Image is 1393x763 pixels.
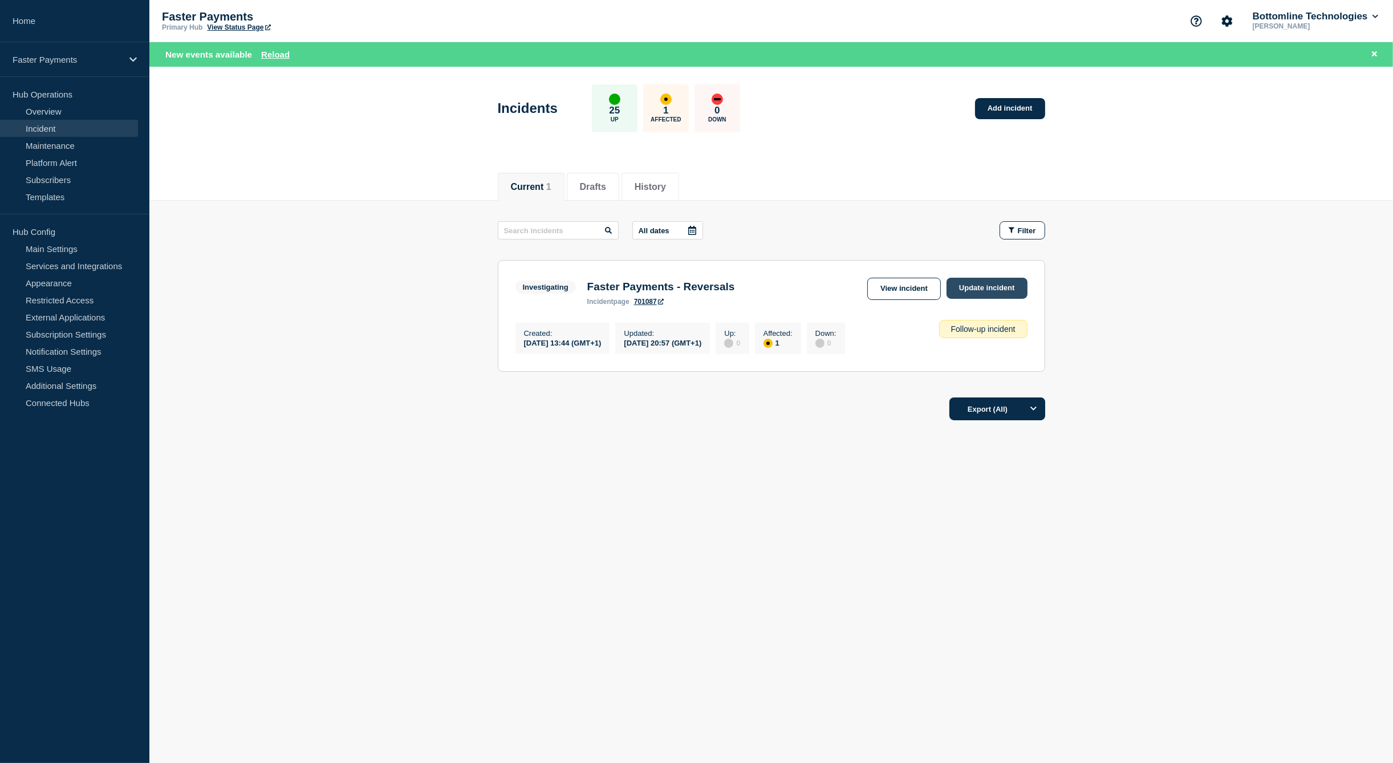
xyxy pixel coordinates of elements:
h3: Faster Payments - Reversals [587,281,735,293]
p: 1 [663,105,668,116]
a: View incident [867,278,941,300]
h1: Incidents [498,100,558,116]
div: down [712,94,723,105]
div: [DATE] 13:44 (GMT+1) [524,338,602,347]
p: Down : [815,329,836,338]
div: 0 [724,338,740,348]
span: 1 [546,182,551,192]
div: affected [763,339,773,348]
button: Support [1184,9,1208,33]
span: incident [587,298,614,306]
a: View Status Page [207,23,270,31]
div: disabled [724,339,733,348]
p: 0 [714,105,720,116]
div: [DATE] 20:57 (GMT+1) [624,338,701,347]
button: Bottomline Technologies [1250,11,1380,22]
a: 701087 [634,298,664,306]
a: Update incident [947,278,1028,299]
p: 25 [609,105,620,116]
p: [PERSON_NAME] [1250,22,1369,30]
input: Search incidents [498,221,619,240]
button: Export (All) [949,397,1045,420]
p: Faster Payments [13,55,122,64]
div: affected [660,94,672,105]
button: Filter [1000,221,1045,240]
button: Options [1022,397,1045,420]
span: Filter [1018,226,1036,235]
div: up [609,94,620,105]
div: 0 [815,338,836,348]
button: History [635,182,666,192]
p: Up : [724,329,740,338]
span: New events available [165,50,252,59]
div: Follow-up incident [939,320,1028,338]
button: All dates [632,221,703,240]
p: Affected : [763,329,793,338]
p: Primary Hub [162,23,202,31]
button: Reload [261,50,290,59]
p: All dates [639,226,669,235]
p: Affected [651,116,681,123]
div: disabled [815,339,825,348]
p: Down [708,116,726,123]
p: page [587,298,630,306]
div: 1 [763,338,793,348]
span: Investigating [515,281,576,294]
button: Drafts [580,182,606,192]
button: Account settings [1215,9,1239,33]
p: Faster Payments [162,10,390,23]
p: Up [611,116,619,123]
p: Updated : [624,329,701,338]
button: Current 1 [511,182,551,192]
p: Created : [524,329,602,338]
a: Add incident [975,98,1045,119]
